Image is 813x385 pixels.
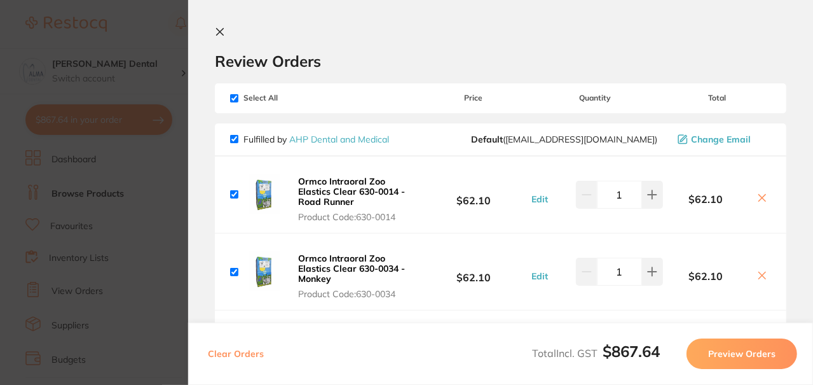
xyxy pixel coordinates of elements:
[243,251,284,292] img: NmxpZ2t4MA
[687,339,797,369] button: Preview Orders
[289,134,389,145] a: AHP Dental and Medical
[230,94,357,102] span: Select All
[294,253,420,300] button: Ormco Intraoral Zoo Elastics Clear 630-0034 - Monkey Product Code:630-0034
[471,134,503,145] b: Default
[243,174,284,215] img: bnd5a3ZmMg
[298,289,416,299] span: Product Code: 630-0034
[663,193,748,205] b: $62.10
[420,94,528,102] span: Price
[528,270,552,282] button: Edit
[420,183,528,207] b: $62.10
[528,193,552,205] button: Edit
[298,212,416,222] span: Product Code: 630-0014
[294,176,420,223] button: Ormco Intraoral Zoo Elastics Clear 630-0014 - Road Runner Product Code:630-0014
[215,52,786,71] h2: Review Orders
[298,253,405,284] b: Ormco Intraoral Zoo Elastics Clear 630-0034 - Monkey
[691,134,751,144] span: Change Email
[298,176,405,207] b: Ormco Intraoral Zoo Elastics Clear 630-0014 - Road Runner
[674,134,771,145] button: Change Email
[471,134,657,144] span: orders@ahpdentalmedical.com.au
[243,134,389,144] p: Fulfilled by
[204,339,268,369] button: Clear Orders
[603,342,660,361] b: $867.64
[663,270,748,282] b: $62.10
[528,94,663,102] span: Quantity
[663,94,771,102] span: Total
[532,347,660,360] span: Total Incl. GST
[420,260,528,284] b: $62.10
